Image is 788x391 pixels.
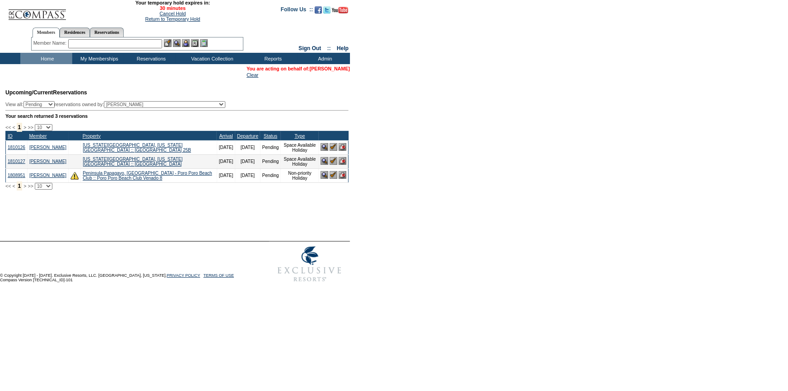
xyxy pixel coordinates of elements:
td: Home [20,53,72,64]
span: Upcoming/Current [5,89,53,96]
img: b_edit.gif [164,39,172,47]
td: Admin [298,53,350,64]
img: Impersonate [182,39,190,47]
a: Clear [247,72,258,78]
img: View Reservation [321,143,328,151]
td: Pending [260,140,281,154]
a: Follow us on Twitter [323,9,331,14]
img: View Reservation [321,157,328,165]
img: Follow us on Twitter [323,6,331,14]
span: << [5,125,11,130]
img: Cancel Reservation [339,143,346,151]
a: Reservations [90,28,124,37]
td: Space Available Holiday [281,154,319,168]
a: Departure [237,133,258,139]
img: Subscribe to our YouTube Channel [332,7,348,14]
a: ID [8,133,13,139]
td: Reports [246,53,298,64]
a: [PERSON_NAME] [310,66,350,71]
span: < [12,125,15,130]
a: Type [294,133,305,139]
td: Follow Us :: [281,5,313,16]
span: :: [327,45,331,51]
a: [PERSON_NAME] [29,145,66,150]
img: Confirm Reservation [330,157,337,165]
img: Confirm Reservation [330,143,337,151]
span: 1 [17,123,23,132]
span: << [5,183,11,189]
img: Confirm Reservation [330,171,337,179]
a: PRIVACY POLICY [167,273,200,278]
td: My Memberships [72,53,124,64]
img: Cancel Reservation [339,157,346,165]
span: < [12,183,15,189]
span: >> [28,125,33,130]
a: Member [29,133,47,139]
a: Sign Out [298,45,321,51]
img: Exclusive Resorts [269,242,350,287]
a: Return to Temporary Hold [145,16,200,22]
a: Subscribe to our YouTube Channel [332,9,348,14]
td: [DATE] [217,168,235,182]
a: Status [264,133,277,139]
img: View [173,39,181,47]
span: 30 minutes [71,5,274,11]
span: > [23,183,26,189]
a: Residences [60,28,90,37]
a: Arrival [219,133,233,139]
a: 1808951 [8,173,25,178]
a: TERMS OF USE [204,273,234,278]
td: Pending [260,154,281,168]
a: Members [33,28,60,37]
span: You are acting on behalf of: [247,66,350,71]
a: Cancel Hold [159,11,186,16]
img: Reservations [191,39,199,47]
img: Compass Home [8,2,66,20]
td: Reservations [124,53,176,64]
td: [DATE] [235,140,260,154]
a: Property [83,133,101,139]
div: Member Name: [33,39,68,47]
td: Pending [260,168,281,182]
a: 1810126 [8,145,25,150]
td: [DATE] [217,154,235,168]
img: View Reservation [321,171,328,179]
td: Space Available Holiday [281,140,319,154]
a: Peninsula Papagayo, [GEOGRAPHIC_DATA] - Poro Poro Beach Club :: Poro Poro Beach Club Venado 8 [83,171,212,181]
a: [US_STATE][GEOGRAPHIC_DATA], [US_STATE][GEOGRAPHIC_DATA] :: [GEOGRAPHIC_DATA] [83,157,182,167]
td: [DATE] [217,140,235,154]
div: Your search returned 3 reservations [5,113,349,119]
a: 1810127 [8,159,25,164]
a: Become our fan on Facebook [315,9,322,14]
a: [PERSON_NAME] [29,173,66,178]
span: > [23,125,26,130]
td: [DATE] [235,168,260,182]
span: >> [28,183,33,189]
img: There are insufficient days and/or tokens to cover this reservation [70,172,79,180]
td: Vacation Collection [176,53,246,64]
img: Cancel Reservation [339,171,346,179]
span: Reservations [5,89,87,96]
img: Become our fan on Facebook [315,6,322,14]
div: View all: reservations owned by: [5,101,229,108]
a: [US_STATE][GEOGRAPHIC_DATA], [US_STATE][GEOGRAPHIC_DATA] :: [GEOGRAPHIC_DATA] 25B [83,143,191,153]
a: [PERSON_NAME] [29,159,66,164]
td: Non-priority Holiday [281,168,319,182]
a: Help [337,45,349,51]
span: 1 [17,182,23,191]
td: [DATE] [235,154,260,168]
img: b_calculator.gif [200,39,208,47]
